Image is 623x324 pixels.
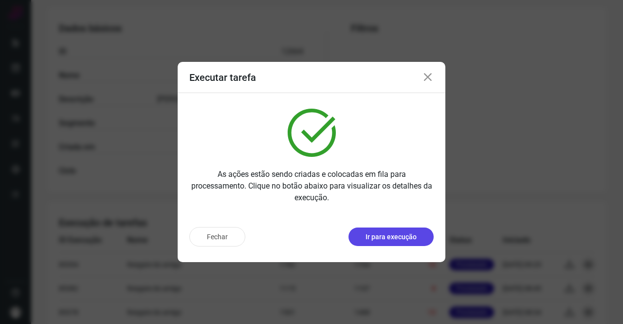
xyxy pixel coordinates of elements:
[189,169,434,204] p: As ações estão sendo criadas e colocadas em fila para processamento. Clique no botão abaixo para ...
[189,227,245,247] button: Fechar
[288,109,336,157] img: verified.svg
[189,72,256,83] h3: Executar tarefa
[348,228,434,246] button: Ir para execução
[366,232,417,242] p: Ir para execução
